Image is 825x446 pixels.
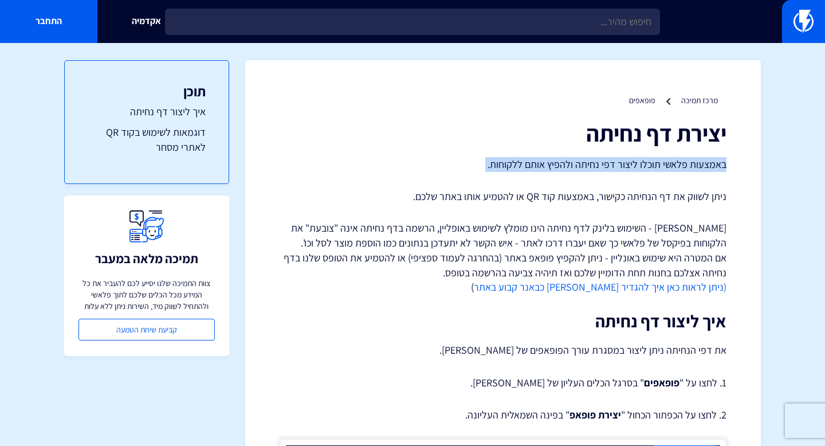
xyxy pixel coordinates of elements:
[78,319,215,341] a: קביעת שיחת הטמעה
[280,120,726,146] h1: יצירת דף נחיתה
[280,375,726,390] p: 1. לחצו על " " בסרגל הכלים העליון של [PERSON_NAME].
[88,84,206,99] h3: תוכן
[280,342,726,358] p: את דפי הנחיתה ניתן ליצור במסגרת עורך הפופאפים של [PERSON_NAME].
[95,252,198,265] h3: תמיכה מלאה במעבר
[644,376,679,389] strong: פופאפים
[88,125,206,154] a: דוגמאות לשימוש בקוד QR לאתרי מסחר
[88,104,206,119] a: איך ליצור דף נחיתה
[280,221,726,295] p: [PERSON_NAME] - השימוש בלינק לדף נחיתה הינו מומלץ לשימוש באופליין, הרשמה בדף נחיתה אינה "צובעת" א...
[280,189,726,204] p: ניתן לשווק את דף הנחיתה כקישור, באמצעות קוד QR או להטמיע אותו באתר שלכם.
[629,95,655,105] a: פופאפים
[280,312,726,331] h2: איך ליצור דף נחיתה
[474,280,726,294] a: (ניתן לראות כאן איך להגדיר [PERSON_NAME] כבאנר קבוע באתר
[280,408,726,422] p: 2. לחצו על הכפתור הכחול " " בפינה השמאלית העליונה.
[569,408,621,421] strong: יצירת פופאפ
[681,95,718,105] a: מרכז תמיכה
[78,277,215,312] p: צוות התמיכה שלנו יסייע לכם להעביר את כל המידע מכל הכלים שלכם לתוך פלאשי ולהתחיל לשווק מיד, השירות...
[165,9,660,35] input: חיפוש מהיר...
[280,157,726,172] p: באמצעות פלאשי תוכלו ליצור דפי נחיתה ולהפיץ אותם ללקוחות.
